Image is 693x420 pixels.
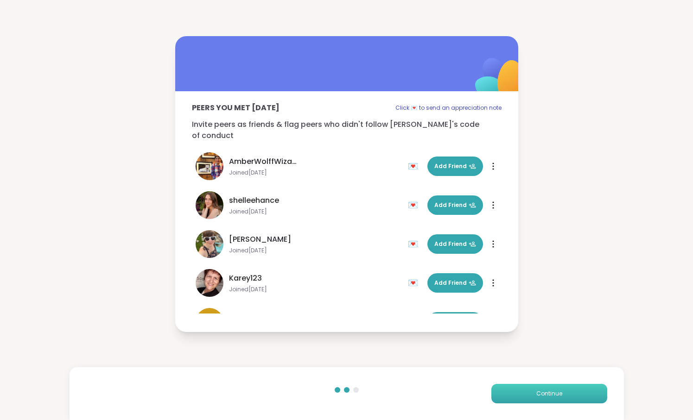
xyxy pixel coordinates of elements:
[434,201,476,209] span: Add Friend
[491,384,607,403] button: Continue
[408,237,422,251] div: 💌
[229,312,258,323] span: Linda22
[434,162,476,170] span: Add Friend
[229,195,279,206] span: shelleehance
[427,273,483,293] button: Add Friend
[427,234,483,254] button: Add Friend
[408,198,422,213] div: 💌
[453,34,546,126] img: ShareWell Logomark
[229,286,402,293] span: Joined [DATE]
[196,152,223,180] img: AmberWolffWizard
[229,273,262,284] span: Karey123
[395,102,502,113] p: Click 💌 to send an appreciation note
[192,119,502,141] p: Invite peers as friends & flag peers who didn't follow [PERSON_NAME]'s code of conduct
[196,191,223,219] img: shelleehance
[536,389,562,398] span: Continue
[434,240,476,248] span: Add Friend
[196,230,223,258] img: Adrienne_QueenOfTheDawn
[408,276,422,290] div: 💌
[229,247,402,254] span: Joined [DATE]
[229,156,299,167] span: AmberWolffWizard
[427,157,483,176] button: Add Friend
[408,159,422,174] div: 💌
[434,279,476,287] span: Add Friend
[427,195,483,215] button: Add Friend
[196,269,223,297] img: Karey123
[427,312,483,332] button: Add Friend
[229,169,402,176] span: Joined [DATE]
[192,102,280,113] p: Peers you met [DATE]
[207,312,212,332] span: L
[229,234,291,245] span: [PERSON_NAME]
[229,208,402,215] span: Joined [DATE]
